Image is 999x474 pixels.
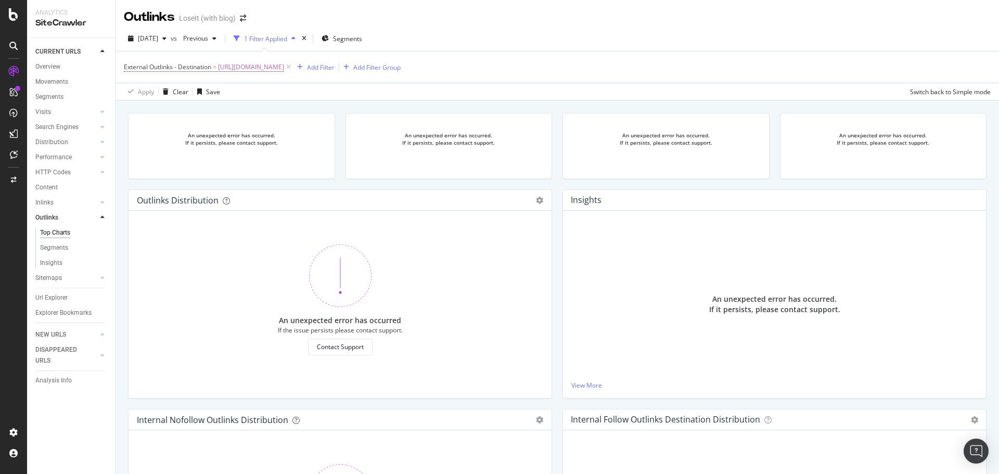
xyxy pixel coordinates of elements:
[35,344,88,366] div: DISAPPEARED URLS
[138,87,154,96] div: Apply
[279,315,401,326] div: An unexpected error has occurred
[173,87,188,96] div: Clear
[317,342,364,351] div: Contact Support
[300,33,309,44] div: times
[185,132,278,147] span: An unexpected error has occurred. If it persists, please contact support.
[240,15,246,22] div: arrow-right-arrow-left
[229,30,300,47] button: 1 Filter Applied
[35,46,97,57] a: CURRENT URLS
[35,329,97,340] a: NEW URLS
[40,258,62,268] div: Insights
[307,63,335,72] div: Add Filter
[35,212,97,223] a: Outlinks
[35,17,107,29] div: SiteCrawler
[971,416,978,424] i: Options
[124,30,171,47] button: [DATE]
[35,76,108,87] a: Movements
[179,34,208,43] span: Previous
[35,308,108,318] a: Explorer Bookmarks
[35,273,97,284] a: Sitemaps
[35,152,72,163] div: Performance
[35,292,68,303] div: Url Explorer
[35,273,62,284] div: Sitemaps
[35,375,108,386] a: Analysis Info
[35,107,51,118] div: Visits
[40,227,70,238] div: Top Charts
[35,167,71,178] div: HTTP Codes
[35,167,97,178] a: HTTP Codes
[35,61,108,72] a: Overview
[317,30,366,47] button: Segments
[571,193,601,207] h4: Insights
[193,83,220,100] button: Save
[571,381,978,390] a: View More
[124,83,154,100] button: Apply
[620,132,712,147] span: An unexpected error has occurred. If it persists, please contact support.
[35,375,72,386] div: Analysis Info
[35,197,54,208] div: Inlinks
[40,227,108,238] a: Top Charts
[35,122,97,133] a: Search Engines
[402,132,495,147] span: An unexpected error has occurred. If it persists, please contact support.
[35,329,66,340] div: NEW URLS
[35,308,92,318] div: Explorer Bookmarks
[137,195,219,206] div: Outlinks Distribution
[35,92,63,103] div: Segments
[179,13,236,23] div: LoseIt (with blog)
[40,258,108,268] a: Insights
[333,34,362,43] span: Segments
[218,60,284,74] span: [URL][DOMAIN_NAME]
[35,344,97,366] a: DISAPPEARED URLS
[40,242,108,253] a: Segments
[308,339,373,355] button: Contact Support
[35,137,97,148] a: Distribution
[35,137,68,148] div: Distribution
[35,292,108,303] a: Url Explorer
[35,46,81,57] div: CURRENT URLS
[138,34,158,43] span: 2025 Aug. 17th
[35,152,97,163] a: Performance
[40,242,68,253] div: Segments
[35,8,107,17] div: Analytics
[964,439,989,464] div: Open Intercom Messenger
[179,30,221,47] button: Previous
[910,87,991,96] div: Switch back to Simple mode
[35,76,68,87] div: Movements
[309,245,372,307] img: 370bne1z.png
[244,34,287,43] div: 1 Filter Applied
[906,83,991,100] button: Switch back to Simple mode
[709,294,840,315] span: An unexpected error has occurred. If it persists, please contact support.
[35,61,60,72] div: Overview
[124,62,211,71] span: External Outlinks - Destination
[35,107,97,118] a: Visits
[213,62,216,71] span: =
[159,83,188,100] button: Clear
[206,87,220,96] div: Save
[536,197,543,204] div: gear
[293,61,335,73] button: Add Filter
[35,182,58,193] div: Content
[35,92,108,103] a: Segments
[124,8,175,26] div: Outlinks
[353,63,401,72] div: Add Filter Group
[35,122,79,133] div: Search Engines
[137,415,288,425] div: Internal Nofollow Outlinks Distribution
[571,413,760,427] h4: Internal Follow Outlinks Destination Distribution
[35,182,108,193] a: Content
[35,212,58,223] div: Outlinks
[339,61,401,73] button: Add Filter Group
[837,132,929,147] span: An unexpected error has occurred. If it persists, please contact support.
[35,197,97,208] a: Inlinks
[171,34,179,43] span: vs
[536,416,543,424] div: gear
[278,326,403,335] div: If the issue persists please contact support.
